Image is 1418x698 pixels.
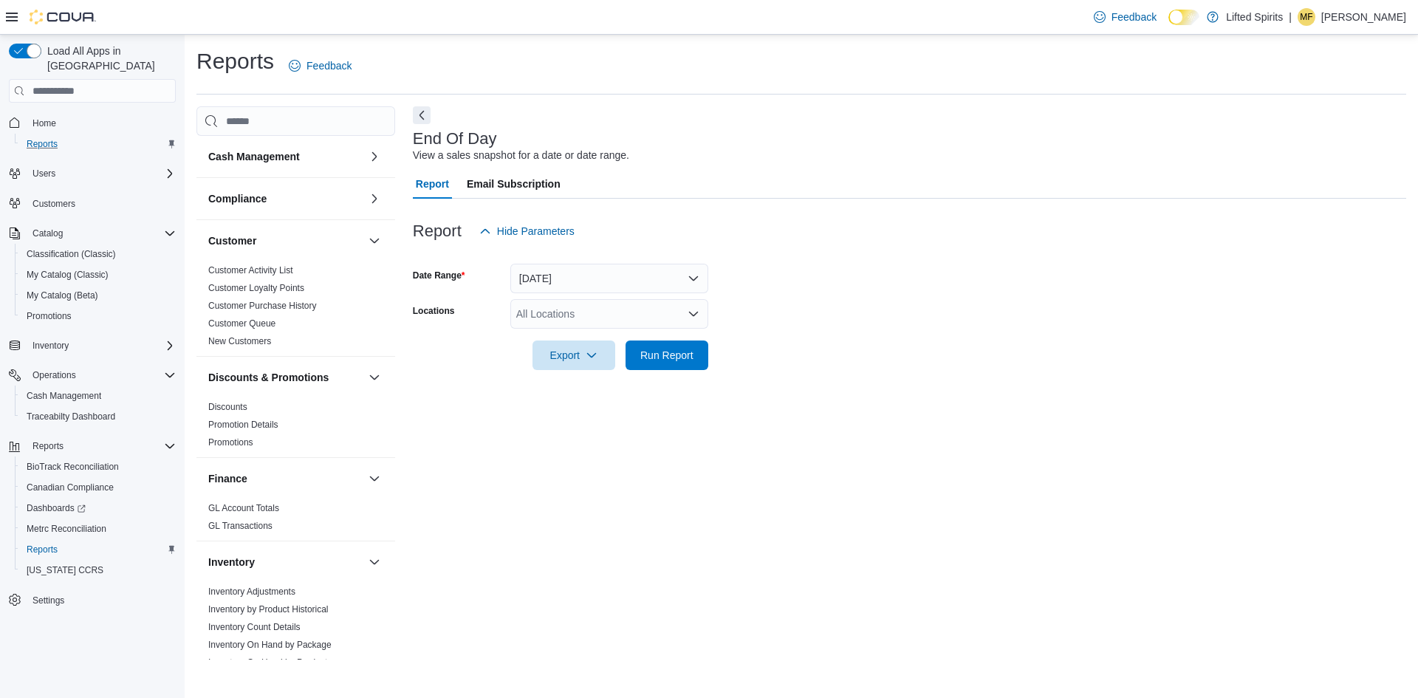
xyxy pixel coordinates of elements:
[27,165,61,182] button: Users
[21,245,122,263] a: Classification (Classic)
[510,264,708,293] button: [DATE]
[208,149,363,164] button: Cash Management
[21,408,121,425] a: Traceabilty Dashboard
[208,265,293,276] a: Customer Activity List
[21,245,176,263] span: Classification (Classic)
[21,561,109,579] a: [US_STATE] CCRS
[27,437,69,455] button: Reports
[208,555,363,569] button: Inventory
[15,244,182,264] button: Classification (Classic)
[15,456,182,477] button: BioTrack Reconciliation
[32,198,75,210] span: Customers
[27,138,58,150] span: Reports
[208,233,363,248] button: Customer
[27,310,72,322] span: Promotions
[208,419,278,431] span: Promotion Details
[27,390,101,402] span: Cash Management
[1300,8,1312,26] span: MF
[3,193,182,214] button: Customers
[15,134,182,154] button: Reports
[208,520,273,532] span: GL Transactions
[473,216,580,246] button: Hide Parameters
[208,521,273,531] a: GL Transactions
[21,387,107,405] a: Cash Management
[21,408,176,425] span: Traceabilty Dashboard
[27,225,176,242] span: Catalog
[208,503,279,513] a: GL Account Totals
[208,401,247,413] span: Discounts
[32,595,64,606] span: Settings
[413,222,462,240] h3: Report
[208,318,275,329] span: Customer Queue
[1321,8,1406,26] p: [PERSON_NAME]
[208,437,253,448] a: Promotions
[208,502,279,514] span: GL Account Totals
[541,341,606,370] span: Export
[196,499,395,541] div: Finance
[413,148,629,163] div: View a sales snapshot for a date or date range.
[15,477,182,498] button: Canadian Compliance
[30,10,96,24] img: Cova
[15,539,182,560] button: Reports
[21,520,176,538] span: Metrc Reconciliation
[1168,10,1199,25] input: Dark Mode
[32,117,56,129] span: Home
[208,300,317,312] span: Customer Purchase History
[208,657,327,668] span: Inventory On Hand by Product
[15,498,182,519] a: Dashboards
[9,106,176,649] nav: Complex example
[208,191,363,206] button: Compliance
[208,370,363,385] button: Discounts & Promotions
[1112,10,1157,24] span: Feedback
[416,169,449,199] span: Report
[208,621,301,633] span: Inventory Count Details
[21,458,176,476] span: BioTrack Reconciliation
[196,398,395,457] div: Discounts & Promotions
[21,520,112,538] a: Metrc Reconciliation
[27,523,106,535] span: Metrc Reconciliation
[366,148,383,165] button: Cash Management
[21,287,176,304] span: My Catalog (Beta)
[196,47,274,76] h1: Reports
[208,640,332,650] a: Inventory On Hand by Package
[21,287,104,304] a: My Catalog (Beta)
[3,436,182,456] button: Reports
[21,135,176,153] span: Reports
[27,225,69,242] button: Catalog
[688,308,699,320] button: Open list of options
[1168,25,1169,26] span: Dark Mode
[3,163,182,184] button: Users
[208,149,300,164] h3: Cash Management
[15,519,182,539] button: Metrc Reconciliation
[27,269,109,281] span: My Catalog (Classic)
[32,440,64,452] span: Reports
[208,586,295,598] span: Inventory Adjustments
[208,437,253,448] span: Promotions
[21,387,176,405] span: Cash Management
[208,639,332,651] span: Inventory On Hand by Package
[15,560,182,581] button: [US_STATE] CCRS
[467,169,561,199] span: Email Subscription
[27,337,176,355] span: Inventory
[208,283,304,293] a: Customer Loyalty Points
[1289,8,1292,26] p: |
[27,437,176,455] span: Reports
[1088,2,1162,32] a: Feedback
[27,591,176,609] span: Settings
[3,335,182,356] button: Inventory
[21,479,120,496] a: Canadian Compliance
[27,248,116,260] span: Classification (Classic)
[15,264,182,285] button: My Catalog (Classic)
[32,369,76,381] span: Operations
[15,406,182,427] button: Traceabilty Dashboard
[15,285,182,306] button: My Catalog (Beta)
[208,604,329,615] a: Inventory by Product Historical
[27,290,98,301] span: My Catalog (Beta)
[208,471,363,486] button: Finance
[21,499,92,517] a: Dashboards
[208,191,267,206] h3: Compliance
[497,224,575,239] span: Hide Parameters
[27,337,75,355] button: Inventory
[15,306,182,326] button: Promotions
[366,369,383,386] button: Discounts & Promotions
